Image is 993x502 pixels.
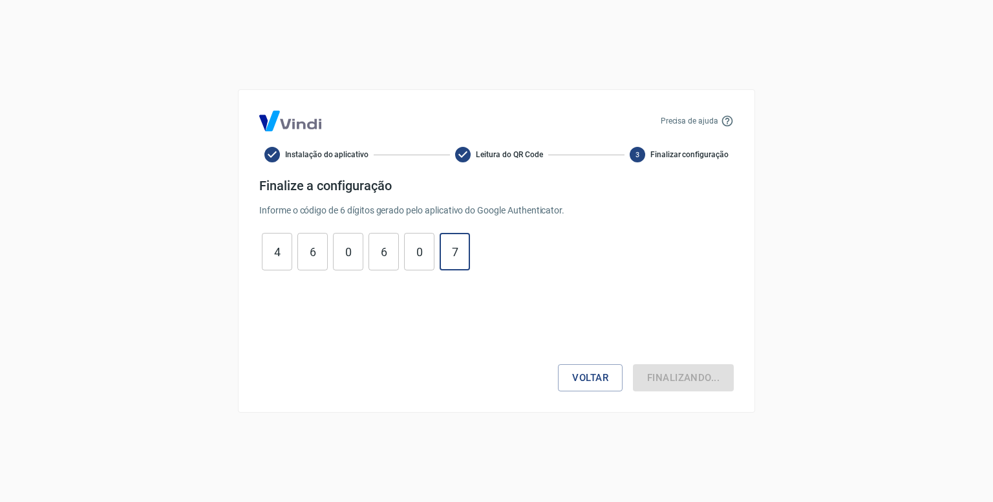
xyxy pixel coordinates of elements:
span: Finalizar configuração [650,149,729,160]
text: 3 [635,151,639,159]
h4: Finalize a configuração [259,178,734,193]
p: Precisa de ajuda [661,115,718,127]
p: Informe o código de 6 dígitos gerado pelo aplicativo do Google Authenticator. [259,204,734,217]
button: Voltar [558,364,623,391]
span: Leitura do QR Code [476,149,542,160]
span: Instalação do aplicativo [285,149,368,160]
img: Logo Vind [259,111,321,131]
